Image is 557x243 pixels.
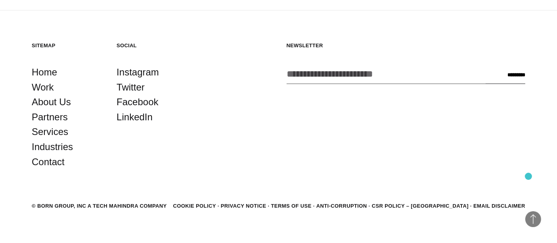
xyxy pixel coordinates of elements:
[32,110,68,125] a: Partners
[32,80,54,95] a: Work
[32,65,57,80] a: Home
[287,42,526,49] h5: Newsletter
[525,211,541,227] button: Back to Top
[32,139,73,154] a: Industries
[32,202,167,210] div: © BORN GROUP, INC A Tech Mahindra Company
[173,203,216,209] a: Cookie Policy
[221,203,266,209] a: Privacy Notice
[372,203,469,209] a: CSR POLICY – [GEOGRAPHIC_DATA]
[117,65,159,80] a: Instagram
[117,42,186,49] h5: Social
[117,80,145,95] a: Twitter
[117,94,158,110] a: Facebook
[32,42,101,49] h5: Sitemap
[32,124,68,139] a: Services
[473,203,525,209] a: Email Disclaimer
[32,154,65,170] a: Contact
[32,94,71,110] a: About Us
[117,110,153,125] a: LinkedIn
[316,203,367,209] a: Anti-Corruption
[271,203,312,209] a: Terms of Use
